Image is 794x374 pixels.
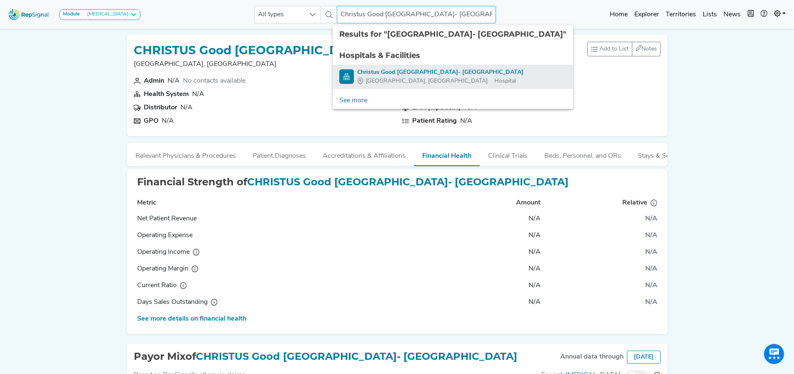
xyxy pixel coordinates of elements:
[366,77,488,86] span: [GEOGRAPHIC_DATA], [GEOGRAPHIC_DATA]
[480,143,536,165] button: Clinical Trials
[59,9,140,20] button: Module[MEDICAL_DATA]
[63,12,80,17] strong: Module
[84,11,128,18] div: [MEDICAL_DATA]
[544,196,660,210] th: Relative
[627,351,661,364] div: [DATE]
[414,143,480,166] button: Financial Health
[357,68,523,77] div: Christus Good [GEOGRAPHIC_DATA]- [GEOGRAPHIC_DATA]
[255,6,305,23] span: All types
[137,280,220,291] div: Current Ratio
[134,43,507,58] h1: CHRISTUS Good [GEOGRAPHIC_DATA]- [GEOGRAPHIC_DATA]
[144,103,177,113] div: Distributor
[528,215,541,222] span: N/A
[134,59,507,69] p: [GEOGRAPHIC_DATA], [GEOGRAPHIC_DATA]
[333,65,573,89] li: Christus Good Shepherd Medical Center- Longview
[645,249,657,255] span: N/A
[632,42,661,56] button: Notes
[536,143,629,165] button: Beds, Personnel, and ORs
[183,76,245,86] div: No contacts available
[599,45,629,53] span: Add to List
[645,282,657,289] span: N/A
[528,282,541,289] span: N/A
[144,116,158,126] div: GPO
[337,6,496,23] input: Search a physician or facility
[587,42,632,56] button: Add to List
[528,265,541,272] span: N/A
[412,116,457,126] div: Patient Rating
[460,116,472,126] div: N/A
[645,215,657,222] span: N/A
[134,311,457,327] td: See more details on financial health
[134,351,517,364] h2: Payor Mix
[168,76,180,86] div: N/A
[137,176,247,188] span: Financial Strength of
[457,196,544,210] th: Amount
[357,77,523,86] div: Hospital
[162,116,174,126] div: N/A
[699,6,720,23] a: Lists
[137,247,220,257] div: Operating Income
[720,6,744,23] a: News
[528,232,541,239] span: N/A
[247,176,569,188] span: CHRISTUS Good [GEOGRAPHIC_DATA]- [GEOGRAPHIC_DATA]
[339,68,566,86] a: Christus Good [GEOGRAPHIC_DATA]- [GEOGRAPHIC_DATA][GEOGRAPHIC_DATA], [GEOGRAPHIC_DATA]Hospital
[144,76,164,86] div: Admin
[185,350,196,362] span: of
[339,69,354,84] img: Hospital Search Icon
[137,214,220,224] div: Net Patient Revenue
[314,143,414,165] button: Accreditations & Affiliations
[662,6,699,23] a: Territories
[528,299,541,306] span: N/A
[134,196,457,210] th: Metric
[192,89,204,99] div: N/A
[144,89,189,99] div: Health System
[127,143,244,165] button: Relevant Physicians & Procedures
[641,46,657,52] span: Notes
[587,42,661,56] div: toolbar
[528,249,541,255] span: N/A
[137,264,220,274] div: Operating Margin
[137,230,220,240] div: Operating Expense
[645,232,657,239] span: N/A
[645,299,657,306] span: N/A
[631,6,662,23] a: Explorer
[645,265,657,272] span: N/A
[339,30,566,39] span: Results for "[GEOGRAPHIC_DATA]- [GEOGRAPHIC_DATA]"
[196,350,517,362] span: CHRISTUS Good [GEOGRAPHIC_DATA]- [GEOGRAPHIC_DATA]
[244,143,314,165] button: Patient Diagnoses
[180,103,193,113] div: N/A
[137,297,220,307] div: Days Sales Outstanding
[333,92,374,109] a: See more
[629,143,695,165] button: Stays & Services
[560,352,624,362] div: Annual data through
[606,6,631,23] a: Home
[339,50,566,61] div: Hospitals & Facilities
[744,6,757,23] button: Intel Book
